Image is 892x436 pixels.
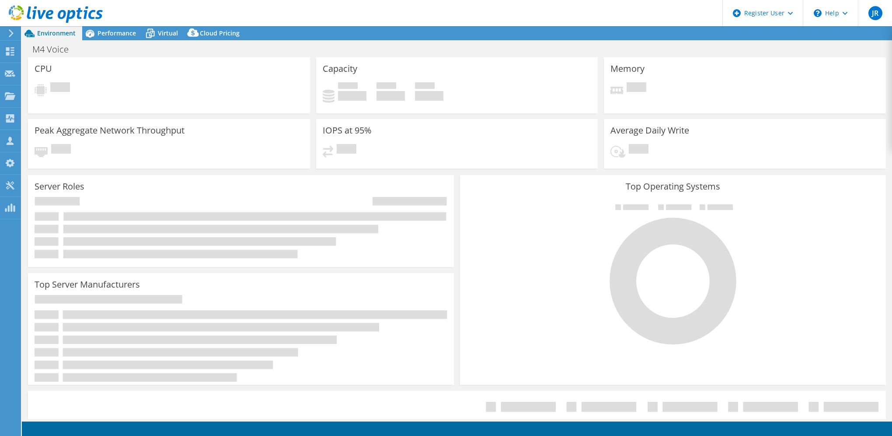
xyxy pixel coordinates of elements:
h4: 0 GiB [415,91,443,101]
svg: \n [814,9,822,17]
h3: CPU [35,64,52,74]
span: Pending [627,82,646,94]
span: Free [376,82,396,91]
span: Pending [337,144,356,156]
h4: 0 GiB [376,91,405,101]
span: Cloud Pricing [200,29,240,37]
h3: Capacity [323,64,357,74]
span: Pending [629,144,648,156]
span: Total [415,82,435,91]
h1: M4 Voice [28,45,82,54]
span: Pending [50,82,70,94]
span: JR [868,6,882,20]
h3: Memory [610,64,645,74]
span: Pending [51,144,71,156]
h3: Server Roles [35,182,84,191]
span: Performance [98,29,136,37]
h3: Top Server Manufacturers [35,280,140,289]
h3: IOPS at 95% [323,126,372,135]
span: Environment [37,29,76,37]
span: Virtual [158,29,178,37]
h4: 0 GiB [338,91,366,101]
h3: Top Operating Systems [467,182,879,191]
h3: Peak Aggregate Network Throughput [35,126,185,135]
h3: Average Daily Write [610,126,689,135]
span: Used [338,82,358,91]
